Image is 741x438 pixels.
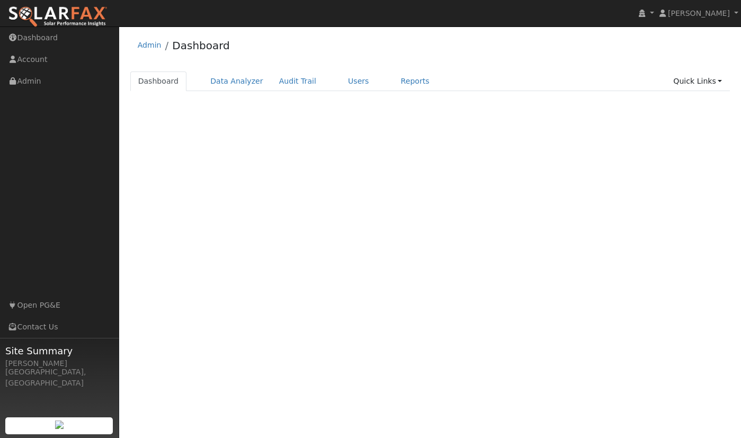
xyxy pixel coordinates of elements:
[8,6,108,28] img: SolarFax
[202,71,271,91] a: Data Analyzer
[5,344,113,358] span: Site Summary
[665,71,730,91] a: Quick Links
[172,39,230,52] a: Dashboard
[130,71,187,91] a: Dashboard
[5,358,113,369] div: [PERSON_NAME]
[271,71,324,91] a: Audit Trail
[393,71,438,91] a: Reports
[5,367,113,389] div: [GEOGRAPHIC_DATA], [GEOGRAPHIC_DATA]
[55,421,64,429] img: retrieve
[668,9,730,17] span: [PERSON_NAME]
[138,41,162,49] a: Admin
[340,71,377,91] a: Users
